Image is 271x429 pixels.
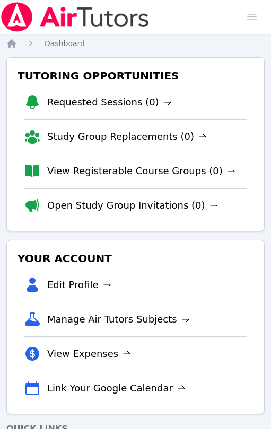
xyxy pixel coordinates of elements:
[47,164,235,178] a: View Registerable Course Groups (0)
[47,129,207,144] a: Study Group Replacements (0)
[6,38,265,49] nav: Breadcrumb
[47,312,190,327] a: Manage Air Tutors Subjects
[15,66,256,85] h3: Tutoring Opportunities
[47,198,218,213] a: Open Study Group Invitations (0)
[45,39,85,48] span: Dashboard
[47,278,111,292] a: Edit Profile
[47,95,172,110] a: Requested Sessions (0)
[47,346,131,361] a: View Expenses
[47,381,186,396] a: Link Your Google Calendar
[45,38,85,49] a: Dashboard
[15,249,256,268] h3: Your Account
